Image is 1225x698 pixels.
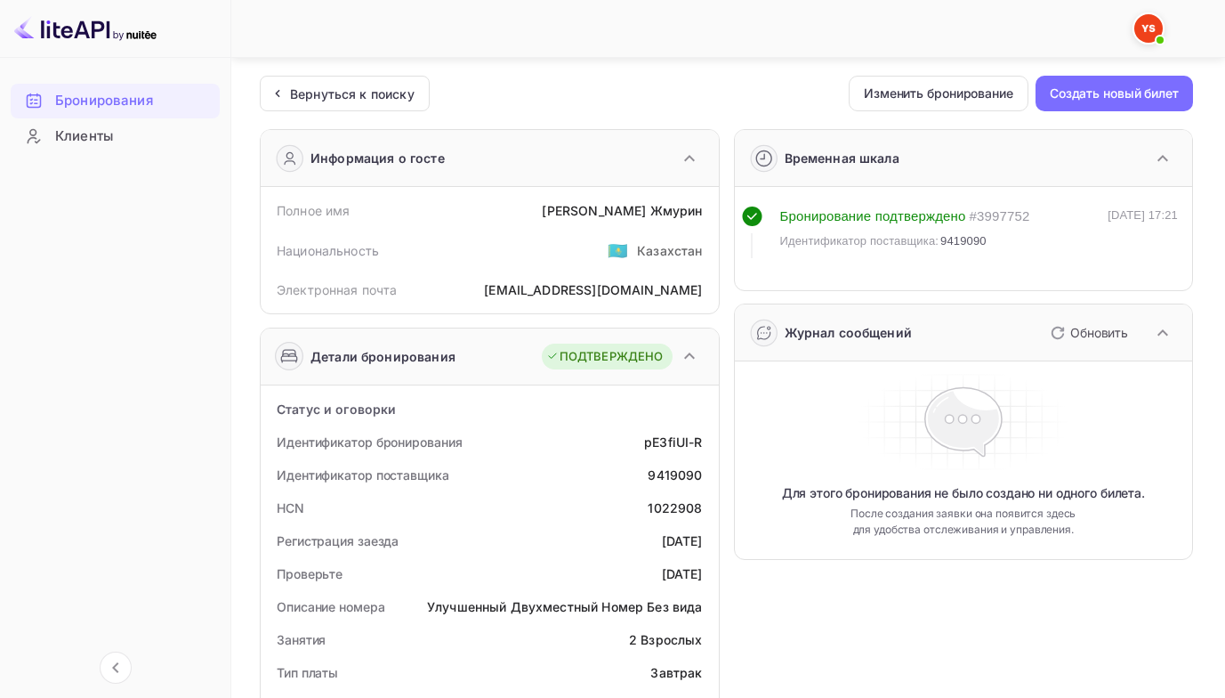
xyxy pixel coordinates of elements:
ya-tr-span: Регистрация заезда [277,533,399,548]
ya-tr-span: [DATE] 17:21 [1108,208,1178,222]
button: Создать новый билет [1036,76,1193,111]
ya-tr-span: Статус и оговорки [277,402,397,417]
ya-tr-span: Создать новый билет [1050,83,1179,104]
ya-tr-span: Информация о госте [310,149,445,167]
button: Свернуть навигацию [100,652,132,684]
div: [DATE] [662,564,703,583]
button: Обновить [1040,319,1135,347]
ya-tr-span: [PERSON_NAME] [542,203,646,218]
ya-tr-span: Для этого бронирования не было создано ни одного билета. [782,484,1145,502]
ya-tr-span: Обновить [1070,325,1128,340]
ya-tr-span: Казахстан [637,243,702,258]
div: [DATE] [662,532,703,550]
ya-tr-span: 2 Взрослых [629,632,703,647]
div: 1022908 [648,499,702,517]
ya-tr-span: Описание номера [277,599,385,614]
div: Бронирования [11,84,220,118]
ya-tr-span: Временная шкала [785,150,899,166]
ya-tr-span: 🇰🇿 [608,240,628,260]
img: Логотип LiteAPI [14,14,157,43]
ya-tr-span: 9419090 [940,234,987,248]
ya-tr-span: Детали бронирования [310,347,455,366]
ya-tr-span: Клиенты [55,126,113,147]
ya-tr-span: Национальность [277,243,379,258]
ya-tr-span: Электронная почта [277,282,398,297]
ya-tr-span: Идентификатор поставщика [277,467,449,483]
ya-tr-span: ПОДТВЕРЖДЕНО [560,348,664,366]
ya-tr-span: Идентификатор поставщика: [780,234,939,248]
ya-tr-span: [EMAIL_ADDRESS][DOMAIN_NAME] [484,282,702,297]
ya-tr-span: Занятия [277,632,326,647]
ya-tr-span: Полное имя [277,203,351,218]
ya-tr-span: После создания заявки она появится здесь для удобства отслеживания и управления. [842,506,1085,538]
div: Клиенты [11,119,220,154]
ya-tr-span: Проверьте [277,566,343,581]
ya-tr-span: Идентификатор бронирования [277,434,462,450]
img: Служба Поддержки Яндекса [1134,14,1163,43]
ya-tr-span: Завтрак [650,665,702,680]
ya-tr-span: Бронирование [780,208,872,223]
ya-tr-span: Журнал сообщений [785,325,912,340]
ya-tr-span: HCN [277,500,304,515]
div: 9419090 [648,466,702,484]
ya-tr-span: pE3fiUI-R [644,434,702,450]
ya-tr-span: Бронирования [55,91,153,111]
ya-tr-span: Изменить бронирование [864,83,1013,104]
ya-tr-span: Жмурин [650,203,703,218]
ya-tr-span: Улучшенный Двухместный Номер Без вида [427,599,703,614]
ya-tr-span: Вернуться к поиску [290,86,415,101]
a: Клиенты [11,119,220,152]
div: # 3997752 [969,207,1029,227]
span: США [608,234,628,266]
a: Бронирования [11,84,220,117]
button: Изменить бронирование [849,76,1028,111]
ya-tr-span: Тип платы [277,665,338,680]
ya-tr-span: подтверждено [875,208,966,223]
